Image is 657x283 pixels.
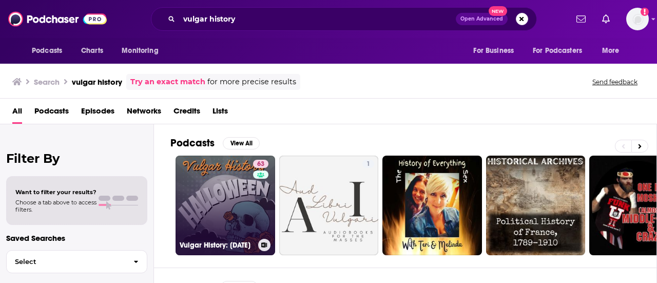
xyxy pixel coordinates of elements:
[170,137,260,149] a: PodcastsView All
[257,159,264,169] span: 63
[595,41,632,61] button: open menu
[533,44,582,58] span: For Podcasters
[34,77,60,87] h3: Search
[6,250,147,273] button: Select
[626,8,649,30] img: User Profile
[489,6,507,16] span: New
[572,10,590,28] a: Show notifications dropdown
[456,13,508,25] button: Open AdvancedNew
[173,103,200,124] a: Credits
[15,199,96,213] span: Choose a tab above to access filters.
[15,188,96,196] span: Want to filter your results?
[34,103,69,124] a: Podcasts
[6,151,147,166] h2: Filter By
[12,103,22,124] a: All
[122,44,158,58] span: Monitoring
[253,160,268,168] a: 63
[151,7,537,31] div: Search podcasts, credits, & more...
[626,8,649,30] span: Logged in as mdekoning
[598,10,614,28] a: Show notifications dropdown
[466,41,527,61] button: open menu
[223,137,260,149] button: View All
[460,16,503,22] span: Open Advanced
[602,44,620,58] span: More
[127,103,161,124] a: Networks
[473,44,514,58] span: For Business
[25,41,75,61] button: open menu
[114,41,171,61] button: open menu
[8,9,107,29] img: Podchaser - Follow, Share and Rate Podcasts
[526,41,597,61] button: open menu
[81,44,103,58] span: Charts
[179,11,456,27] input: Search podcasts, credits, & more...
[207,76,296,88] span: for more precise results
[641,8,649,16] svg: Add a profile image
[366,159,370,169] span: 1
[81,103,114,124] a: Episodes
[180,241,254,250] h3: Vulgar History: [DATE]
[7,258,125,265] span: Select
[170,137,215,149] h2: Podcasts
[362,160,374,168] a: 1
[72,77,122,87] h3: vulgar history
[176,156,275,255] a: 63Vulgar History: [DATE]
[279,156,379,255] a: 1
[74,41,109,61] a: Charts
[6,233,147,243] p: Saved Searches
[589,78,641,86] button: Send feedback
[626,8,649,30] button: Show profile menu
[212,103,228,124] a: Lists
[32,44,62,58] span: Podcasts
[130,76,205,88] a: Try an exact match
